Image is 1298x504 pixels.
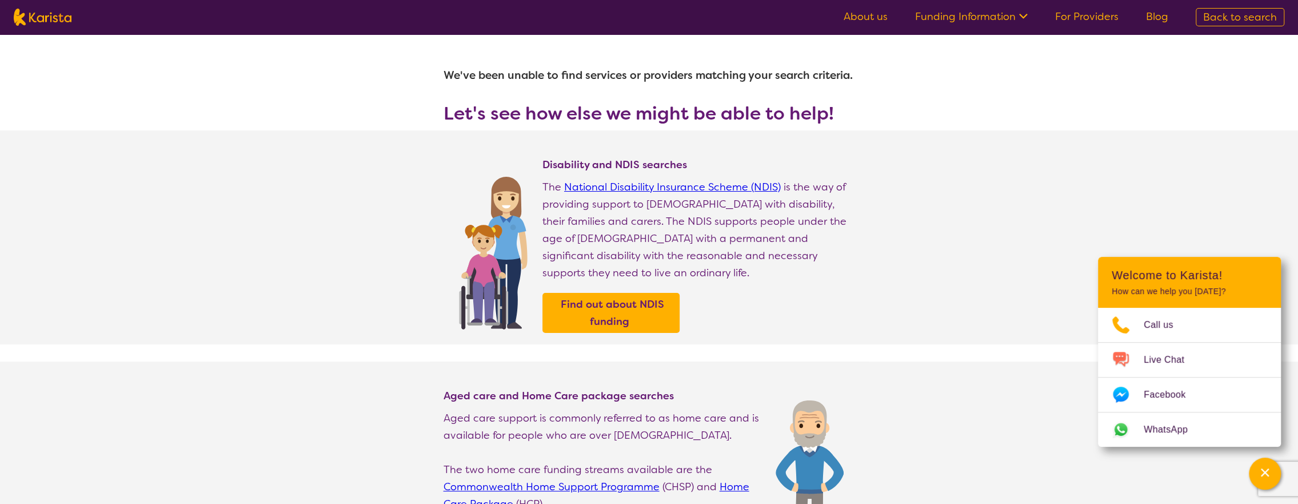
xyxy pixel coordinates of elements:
[1146,10,1168,23] a: Blog
[444,62,855,89] h1: We've been unable to find services or providers matching your search criteria.
[1098,257,1281,447] div: Channel Menu
[1203,10,1277,24] span: Back to search
[915,10,1028,23] a: Funding Information
[455,169,531,330] img: Find NDIS and Disability services and providers
[444,103,855,124] h3: Let's see how else we might be able to help!
[1196,8,1284,26] a: Back to search
[1112,287,1267,296] p: How can we help you [DATE]?
[542,178,855,281] p: The is the way of providing support to [DEMOGRAPHIC_DATA] with disability, their families and car...
[1112,268,1267,282] h2: Welcome to Karista!
[561,297,664,328] b: Find out about NDIS funding
[1055,10,1119,23] a: For Providers
[1249,458,1281,490] button: Channel Menu
[545,296,677,330] a: Find out about NDIS funding
[1144,316,1187,334] span: Call us
[1144,386,1199,403] span: Facebook
[444,480,660,494] a: Commonwealth Home Support Programme
[1098,308,1281,447] ul: Choose channel
[14,9,71,26] img: Karista logo
[444,389,764,403] h4: Aged care and Home Care package searches
[1144,351,1198,368] span: Live Chat
[542,158,855,172] h4: Disability and NDIS searches
[564,180,781,194] a: National Disability Insurance Scheme (NDIS)
[844,10,888,23] a: About us
[1098,412,1281,447] a: Web link opens in a new tab.
[444,410,764,444] p: Aged care support is commonly referred to as home care and is available for people who are over [...
[1144,421,1201,438] span: WhatsApp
